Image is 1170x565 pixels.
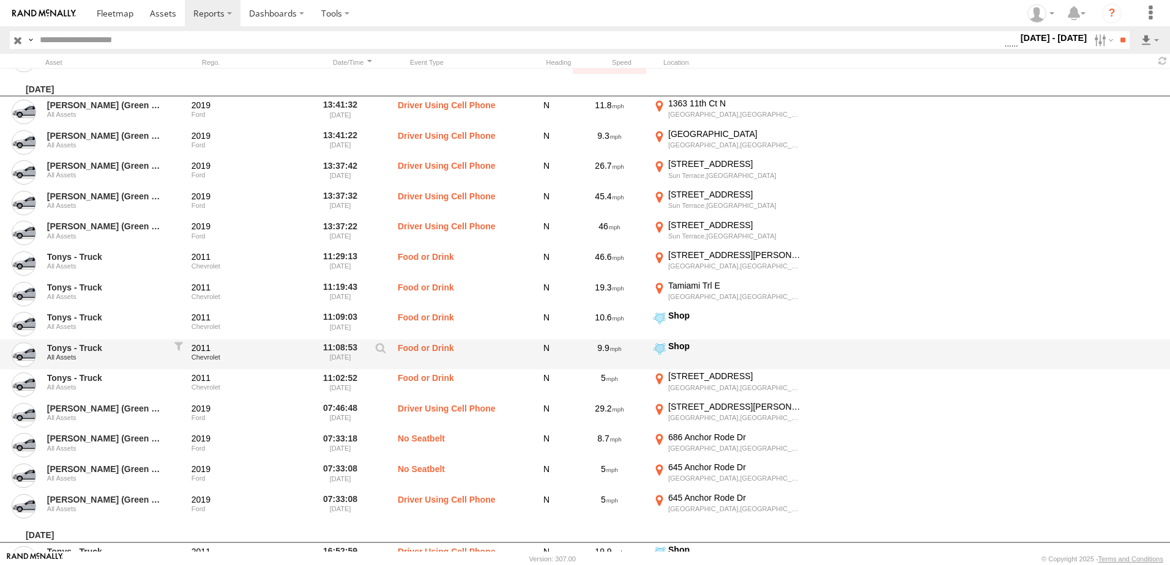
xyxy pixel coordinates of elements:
[47,282,166,293] a: Tonys - Truck
[573,492,646,520] div: 5
[47,312,166,323] a: Tonys - Truck
[573,249,646,278] div: 46.6
[317,371,363,399] label: 11:02:52 [DATE]
[573,432,646,460] div: 8.7
[329,58,376,67] div: Click to Sort
[398,462,520,490] label: No Seatbelt
[47,463,166,475] a: [PERSON_NAME] (Green Key Tag)
[525,249,568,278] div: N
[651,98,804,126] label: Click to View Event Location
[47,111,166,118] div: All Assets
[668,201,802,210] div: Sun Terrace,[GEOGRAPHIC_DATA]
[317,98,363,126] label: 13:41:32 [DATE]
[47,445,166,452] div: All Assets
[668,371,802,382] div: [STREET_ADDRESS]
[398,432,520,460] label: No Seatbelt
[47,171,166,179] div: All Assets
[668,383,802,392] div: [GEOGRAPHIC_DATA],[GEOGRAPHIC_DATA]
[651,249,804,278] label: Click to View Event Location
[525,128,568,157] div: N
[47,414,166,421] div: All Assets
[668,432,802,443] div: 686 Anchor Rode Dr
[398,492,520,520] label: Driver Using Cell Phone
[668,262,802,270] div: [GEOGRAPHIC_DATA],[GEOGRAPHIC_DATA]
[47,505,166,512] div: All Assets
[192,414,310,421] div: Ford
[525,492,568,520] div: N
[668,128,802,139] div: [GEOGRAPHIC_DATA]
[668,413,802,422] div: [GEOGRAPHIC_DATA],[GEOGRAPHIC_DATA]
[573,401,646,429] div: 29.2
[573,341,646,369] div: 9.9
[651,280,804,308] label: Click to View Event Location
[668,158,802,169] div: [STREET_ADDRESS]
[573,310,646,338] div: 10.6
[192,202,310,209] div: Ford
[525,310,568,338] div: N
[668,341,802,352] div: Shop
[573,98,646,126] div: 11.8
[47,141,166,149] div: All Assets
[192,130,310,141] div: 2019
[525,189,568,217] div: N
[668,280,802,291] div: Tamiami Trl E
[192,191,310,202] div: 2019
[668,220,802,231] div: [STREET_ADDRESS]
[1041,555,1163,563] div: © Copyright 2025 -
[651,371,804,399] label: Click to View Event Location
[668,249,802,260] div: [STREET_ADDRESS][PERSON_NAME]
[192,383,310,391] div: Chevrolet
[1098,555,1163,563] a: Terms and Conditions
[26,31,35,49] label: Search Query
[192,463,310,475] div: 2019
[651,310,804,338] label: Click to View Event Location
[12,9,76,18] img: rand-logo.svg
[173,341,185,369] div: Filter to this asset's events
[47,403,166,414] a: [PERSON_NAME] (Green Key Tag)
[192,433,310,444] div: 2019
[47,475,166,482] div: All Assets
[47,494,166,505] a: [PERSON_NAME] (Green Key Tag)
[668,189,802,200] div: [STREET_ADDRESS]
[525,341,568,369] div: N
[317,432,363,460] label: 07:33:18 [DATE]
[398,341,520,369] label: Food or Drink
[47,293,166,300] div: All Assets
[47,232,166,240] div: All Assets
[529,555,576,563] div: Version: 307.00
[668,504,802,513] div: [GEOGRAPHIC_DATA],[GEOGRAPHIC_DATA]
[192,232,310,240] div: Ford
[398,189,520,217] label: Driver Using Cell Phone
[1018,31,1090,45] label: [DATE] - [DATE]
[525,280,568,308] div: N
[192,505,310,512] div: Ford
[317,492,363,520] label: 07:33:08 [DATE]
[398,310,520,338] label: Food or Drink
[192,342,310,353] div: 2011
[192,141,310,149] div: Ford
[668,98,802,109] div: 1363 11th Ct N
[47,191,166,202] a: [PERSON_NAME] (Green Key Tag)
[192,251,310,262] div: 2011
[1023,4,1059,23] div: Yerlin Castro
[47,546,166,557] a: Tonys - Truck
[370,342,391,360] label: View Event Parameters
[192,171,310,179] div: Ford
[192,494,310,505] div: 2019
[668,444,802,452] div: [GEOGRAPHIC_DATA],[GEOGRAPHIC_DATA]
[651,462,804,490] label: Click to View Event Location
[573,220,646,248] div: 46
[651,341,804,369] label: Click to View Event Location
[192,293,310,300] div: Chevrolet
[192,445,310,452] div: Ford
[192,475,310,482] div: Ford
[317,158,363,186] label: 13:37:42 [DATE]
[525,401,568,429] div: N
[317,220,363,248] label: 13:37:22 [DATE]
[317,189,363,217] label: 13:37:32 [DATE]
[668,292,802,301] div: [GEOGRAPHIC_DATA],[GEOGRAPHIC_DATA]
[7,553,63,565] a: Visit our Website
[651,401,804,429] label: Click to View Event Location
[192,111,310,118] div: Ford
[525,371,568,399] div: N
